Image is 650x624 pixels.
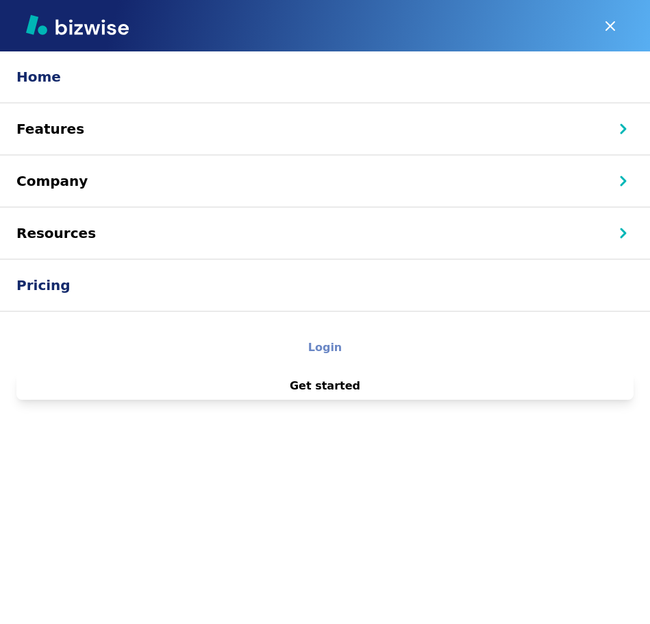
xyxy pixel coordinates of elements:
button: Get started [16,372,634,400]
p: Pricing [16,271,634,300]
button: Login [16,334,634,361]
img: Bizwise Logo [26,14,129,35]
p: Features [16,115,634,143]
p: Company [16,167,634,195]
p: Resources [16,219,634,248]
p: Home [16,62,634,91]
